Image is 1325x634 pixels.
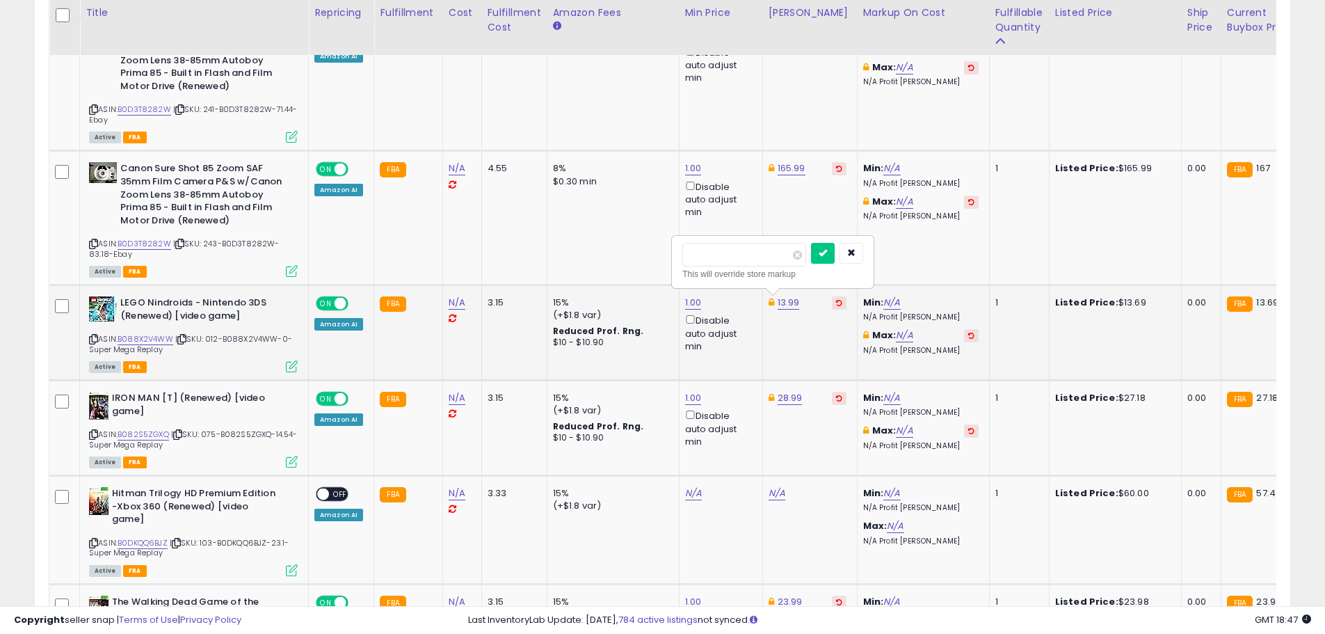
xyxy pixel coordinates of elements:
[1055,161,1118,175] b: Listed Price:
[380,6,436,20] div: Fulfillment
[685,408,752,448] div: Disable auto adjust min
[685,486,702,500] a: N/A
[488,6,541,35] div: Fulfillment Cost
[1055,6,1175,20] div: Listed Price
[314,413,363,426] div: Amazon AI
[863,441,979,451] p: N/A Profit [PERSON_NAME]
[317,393,335,405] span: ON
[89,392,298,466] div: ASIN:
[553,162,668,175] div: 8%
[123,132,147,143] span: FBA
[553,404,668,417] div: (+$1.8 var)
[883,391,900,405] a: N/A
[119,613,178,626] a: Terms of Use
[89,162,117,183] img: 51cUsAz8wnL._SL40_.jpg
[118,333,173,345] a: B088X2V4WW
[180,613,241,626] a: Privacy Policy
[449,391,465,405] a: N/A
[120,296,289,326] b: LEGO Nindroids - Nintendo 3DS (Renewed) [video game]
[685,391,702,405] a: 1.00
[1256,296,1278,309] span: 13.69
[863,6,983,20] div: Markup on Cost
[118,429,169,441] a: B082S5ZGXQ
[685,45,752,85] div: Disable auto adjust min
[449,161,465,175] a: N/A
[89,429,298,450] span: | SKU: 075-B082S5ZGXQ-14.54-Super Mega Replay
[883,296,900,310] a: N/A
[112,392,281,421] b: IRON MAN [T] (Renewed) [video game]
[89,132,121,143] span: All listings currently available for purchase on Amazon
[314,318,363,331] div: Amazon AI
[449,486,465,500] a: N/A
[553,432,668,444] div: $10 - $10.90
[488,487,536,500] div: 3.33
[314,184,363,196] div: Amazon AI
[863,503,979,513] p: N/A Profit [PERSON_NAME]
[863,77,979,87] p: N/A Profit [PERSON_NAME]
[86,6,303,20] div: Title
[769,486,785,500] a: N/A
[380,487,405,502] small: FBA
[685,312,752,353] div: Disable auto adjust min
[685,179,752,219] div: Disable auto adjust min
[863,161,884,175] b: Min:
[89,296,117,322] img: 61a37IhzfGL._SL40_.jpg
[995,392,1038,404] div: 1
[1227,162,1253,177] small: FBA
[872,61,897,74] b: Max:
[553,420,644,432] b: Reduced Prof. Rng.
[488,296,536,309] div: 3.15
[863,346,979,356] p: N/A Profit [PERSON_NAME]
[1187,487,1210,500] div: 0.00
[1055,296,1118,309] b: Listed Price:
[1187,162,1210,175] div: 0.00
[1055,392,1171,404] div: $27.18
[123,457,147,468] span: FBA
[1227,487,1253,502] small: FBA
[89,487,109,515] img: 51hVWb5dOuL._SL40_.jpg
[553,392,668,404] div: 15%
[872,424,897,437] b: Max:
[14,614,241,627] div: seller snap | |
[1187,296,1210,309] div: 0.00
[1055,296,1171,309] div: $13.69
[553,325,644,337] b: Reduced Prof. Rng.
[120,29,289,97] b: Canon Sure Shot 85 Zoom SAF 35mm Film Camera P&S w/Canon Zoom Lens 38-85mm Autoboy Prima 85 - Bui...
[89,565,121,577] span: All listings currently available for purchase on Amazon
[863,312,979,322] p: N/A Profit [PERSON_NAME]
[89,104,298,125] span: | SKU: 241-B0D3T8282W-71.44-Ebay
[863,296,884,309] b: Min:
[995,487,1038,500] div: 1
[89,238,280,259] span: | SKU: 243-B0D3T8282W-83.18-Ebay
[118,537,168,549] a: B0DKQQ6BJZ
[346,393,369,405] span: OFF
[89,29,298,142] div: ASIN:
[314,6,368,20] div: Repricing
[123,565,147,577] span: FBA
[872,195,897,208] b: Max:
[1187,6,1215,35] div: Ship Price
[449,6,476,20] div: Cost
[89,361,121,373] span: All listings currently available for purchase on Amazon
[89,162,298,276] div: ASIN:
[488,392,536,404] div: 3.15
[883,486,900,500] a: N/A
[120,162,289,230] b: Canon Sure Shot 85 Zoom SAF 35mm Film Camera P&S w/Canon Zoom Lens 38-85mm Autoboy Prima 85 - Bui...
[778,161,805,175] a: 165.99
[346,298,369,310] span: OFF
[380,162,405,177] small: FBA
[1256,391,1278,404] span: 27.18
[553,487,668,500] div: 15%
[89,296,298,371] div: ASIN:
[863,391,884,404] b: Min:
[863,212,979,221] p: N/A Profit [PERSON_NAME]
[1227,6,1299,35] div: Current Buybox Price
[883,161,900,175] a: N/A
[118,104,171,116] a: B0D3T8282W
[1256,161,1269,175] span: 167
[1227,392,1253,407] small: FBA
[553,309,668,322] div: (+$1.8 var)
[317,298,335,310] span: ON
[89,333,292,354] span: | SKU: 012-B088X2V4WW-0-Super Mega Replay
[685,6,757,20] div: Min Price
